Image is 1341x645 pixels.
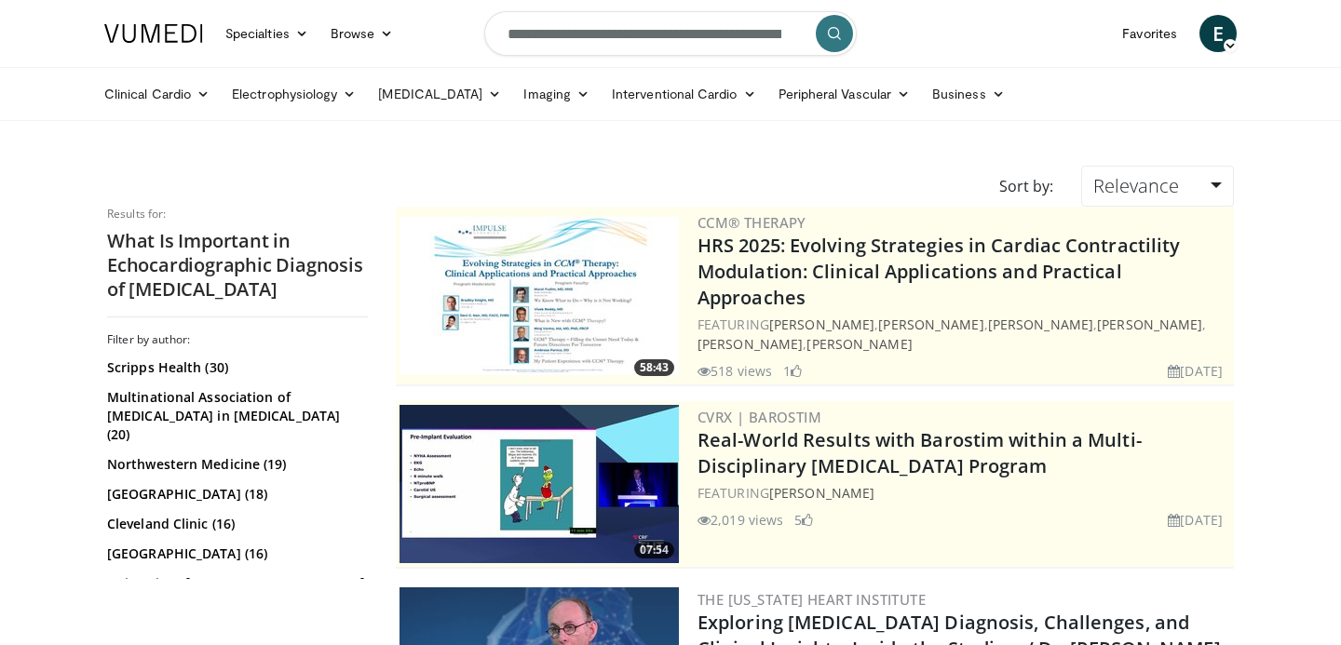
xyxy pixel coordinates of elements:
[794,510,813,530] li: 5
[107,485,363,504] a: [GEOGRAPHIC_DATA] (18)
[107,207,368,222] p: Results for:
[698,361,772,381] li: 518 views
[698,233,1180,310] a: HRS 2025: Evolving Strategies in Cardiac Contractility Modulation: Clinical Applications and Prac...
[806,335,912,353] a: [PERSON_NAME]
[1093,173,1179,198] span: Relevance
[1111,15,1188,52] a: Favorites
[769,316,874,333] a: [PERSON_NAME]
[698,315,1230,354] div: FEATURING , , , , ,
[107,574,363,611] a: University of [US_STATE] Department of Medicine (16)
[783,361,802,381] li: 1
[698,213,806,232] a: CCM® Therapy
[988,316,1093,333] a: [PERSON_NAME]
[107,515,363,533] a: Cleveland Clinic (16)
[921,75,1016,113] a: Business
[985,166,1067,207] div: Sort by:
[698,408,821,426] a: CVRx | Barostim
[698,590,926,609] a: The [US_STATE] Heart Institute
[107,358,363,377] a: Scripps Health (30)
[93,75,221,113] a: Clinical Cardio
[1168,361,1223,381] li: [DATE]
[634,542,674,558] span: 07:54
[1097,316,1202,333] a: [PERSON_NAME]
[1081,166,1234,207] a: Relevance
[1199,15,1237,52] a: E
[214,15,319,52] a: Specialties
[367,75,512,113] a: [MEDICAL_DATA]
[400,217,679,375] img: 3f694bbe-f46e-4e2a-ab7b-fff0935bbb6c.300x170_q85_crop-smart_upscale.jpg
[319,15,405,52] a: Browse
[484,11,857,56] input: Search topics, interventions
[512,75,601,113] a: Imaging
[878,316,983,333] a: [PERSON_NAME]
[400,217,679,375] a: 58:43
[400,405,679,563] a: 07:54
[698,427,1142,478] a: Real-World Results with Barostim within a Multi-Disciplinary [MEDICAL_DATA] Program
[107,332,368,347] h3: Filter by author:
[698,510,783,530] li: 2,019 views
[601,75,767,113] a: Interventional Cardio
[104,24,203,43] img: VuMedi Logo
[107,388,363,444] a: Multinational Association of [MEDICAL_DATA] in [MEDICAL_DATA] (20)
[698,483,1230,503] div: FEATURING
[400,405,679,563] img: d6bcd5d9-0712-4576-a4e4-b34173a4dc7b.300x170_q85_crop-smart_upscale.jpg
[769,484,874,502] a: [PERSON_NAME]
[767,75,921,113] a: Peripheral Vascular
[107,229,368,302] h2: What Is Important in Echocardiographic Diagnosis of [MEDICAL_DATA]
[221,75,367,113] a: Electrophysiology
[107,544,363,563] a: [GEOGRAPHIC_DATA] (16)
[698,335,803,353] a: [PERSON_NAME]
[107,455,363,474] a: Northwestern Medicine (19)
[1168,510,1223,530] li: [DATE]
[634,359,674,376] span: 58:43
